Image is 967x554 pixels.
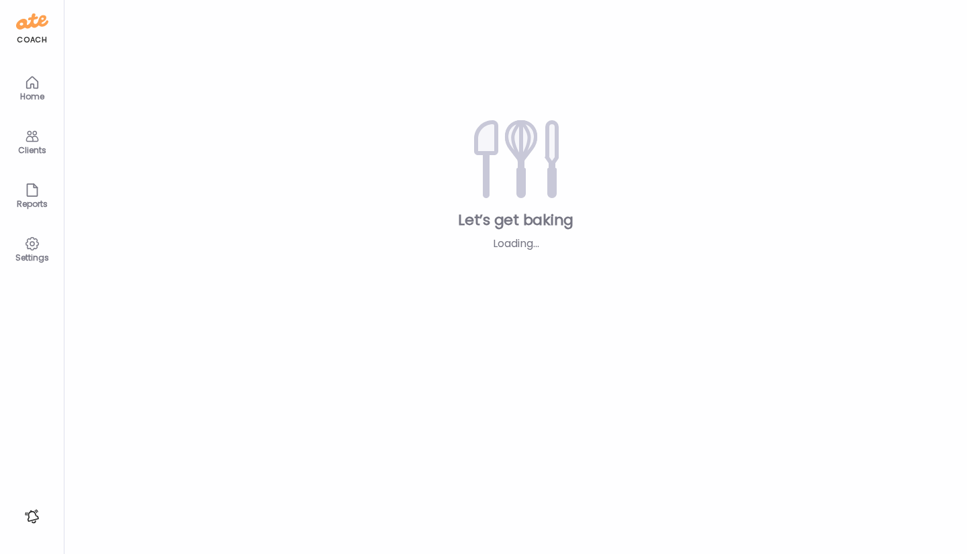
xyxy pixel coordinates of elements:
[16,11,48,32] img: ate
[17,34,47,46] div: coach
[8,199,56,208] div: Reports
[8,253,56,262] div: Settings
[422,236,610,252] div: Loading...
[8,92,56,101] div: Home
[8,146,56,154] div: Clients
[86,210,946,230] div: Let’s get baking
